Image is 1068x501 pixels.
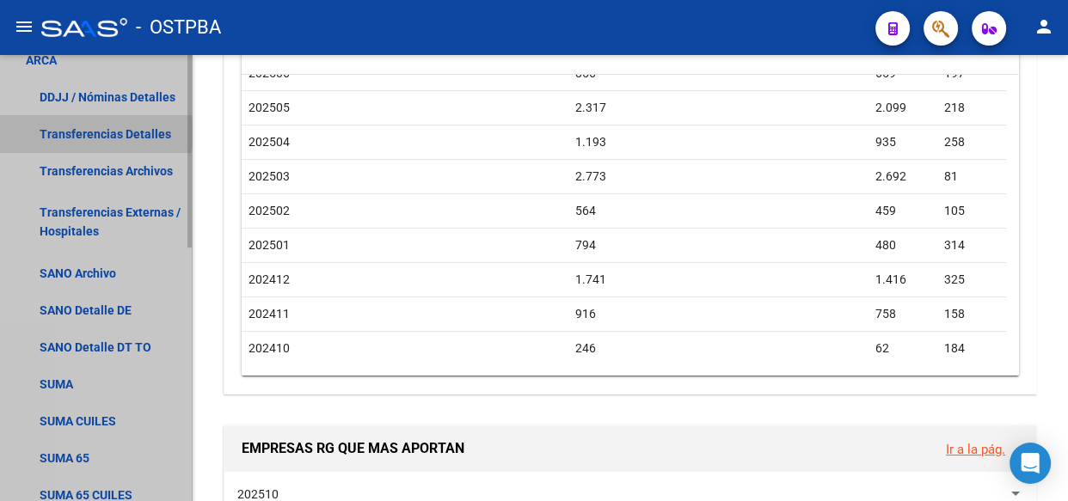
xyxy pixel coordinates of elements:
[575,235,862,255] div: 794
[136,9,221,46] span: - OSTPBA
[575,270,862,290] div: 1.741
[875,270,930,290] div: 1.416
[249,341,290,355] span: 202410
[944,339,999,358] div: 184
[249,101,290,114] span: 202505
[944,235,999,255] div: 314
[575,304,862,324] div: 916
[249,272,290,286] span: 202412
[575,339,862,358] div: 246
[249,204,290,217] span: 202502
[575,167,862,186] div: 2.773
[14,16,34,37] mat-icon: menu
[1034,16,1054,37] mat-icon: person
[875,201,930,221] div: 459
[249,169,290,183] span: 202503
[1010,443,1051,484] div: Open Intercom Messenger
[575,132,862,152] div: 1.193
[944,304,999,324] div: 158
[875,98,930,118] div: 2.099
[875,339,930,358] div: 62
[946,442,1005,457] a: Ir a la pág.
[875,167,930,186] div: 2.692
[944,201,999,221] div: 105
[242,440,464,456] span: EMPRESAS RG QUE MAS APORTAN
[944,270,999,290] div: 325
[875,235,930,255] div: 480
[944,132,999,152] div: 258
[249,307,290,321] span: 202411
[575,201,862,221] div: 564
[249,238,290,252] span: 202501
[875,132,930,152] div: 935
[944,167,999,186] div: 81
[249,135,290,149] span: 202504
[237,487,279,501] span: 202510
[575,98,862,118] div: 2.317
[932,433,1019,465] button: Ir a la pág.
[944,98,999,118] div: 218
[875,304,930,324] div: 758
